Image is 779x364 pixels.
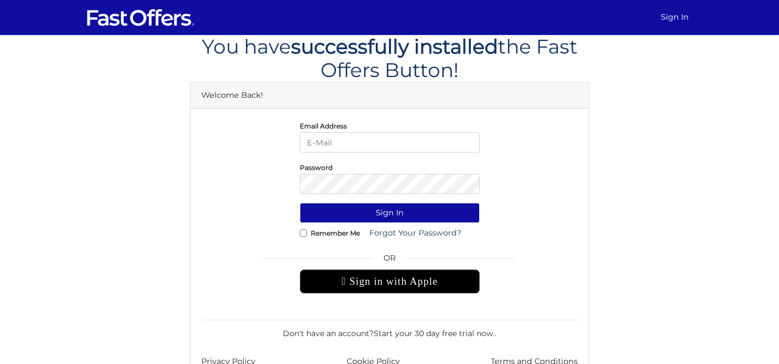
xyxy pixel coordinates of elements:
div: Don't have an account? . [201,320,578,339]
a: Start your 30 day free trial now. [374,328,495,338]
a: Sign In [656,7,693,28]
div: Welcome Back! [190,83,589,109]
a: Forgot Your Password? [362,223,468,243]
label: Email Address [300,125,347,127]
button: Sign In [300,203,480,223]
label: Remember Me [311,232,360,234]
span: successfully installed [291,34,498,58]
span: OR [300,252,480,269]
div: Sign in with Apple [300,269,480,293]
span: You have the Fast Offers Button! [202,34,578,82]
input: E-Mail [300,132,480,152]
label: Password [300,166,333,169]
